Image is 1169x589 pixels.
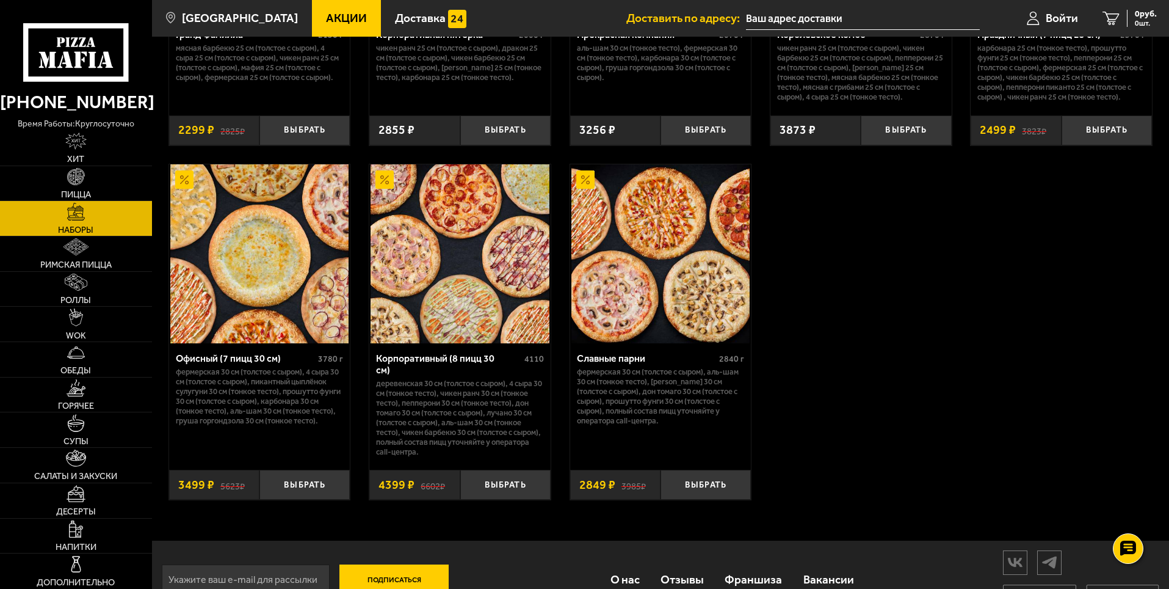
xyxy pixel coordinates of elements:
p: Деревенская 30 см (толстое с сыром), 4 сыра 30 см (тонкое тесто), Чикен Ранч 30 см (тонкое тесто)... [376,379,544,457]
img: Акционный [375,170,394,189]
span: Доставить по адресу: [626,12,746,24]
a: АкционныйСлавные парни [570,164,751,343]
img: Славные парни [571,164,750,343]
button: Выбрать [259,470,350,500]
div: Офисный (7 пицц 30 см) [176,353,316,364]
span: 3499 ₽ [178,479,214,491]
span: Войти [1046,12,1078,24]
img: 15daf4d41897b9f0e9f617042186c801.svg [448,10,466,28]
button: Выбрать [661,470,751,500]
span: WOK [66,331,86,340]
s: 3823 ₽ [1022,124,1046,136]
p: Чикен Ранч 25 см (толстое с сыром), Чикен Барбекю 25 см (толстое с сыром), Пепперони 25 см (толст... [777,43,945,102]
span: 0 шт. [1135,20,1157,27]
span: 2299 ₽ [178,124,214,136]
span: Пицца [61,190,91,199]
img: Акционный [576,170,595,189]
span: Хит [67,155,84,163]
span: 2840 г [719,354,744,364]
img: vk [1004,552,1027,573]
button: Выбрать [460,470,551,500]
p: Карбонара 25 см (тонкое тесто), Прошутто Фунги 25 см (тонкое тесто), Пепперони 25 см (толстое с с... [977,43,1145,102]
img: Корпоративный (8 пицц 30 см) [371,164,549,343]
span: 4110 [524,354,544,364]
span: Роллы [60,296,91,304]
div: Славные парни [577,353,717,364]
span: Доставка [395,12,446,24]
p: Аль-Шам 30 см (тонкое тесто), Фермерская 30 см (тонкое тесто), Карбонара 30 см (толстое с сыром),... [577,43,745,82]
span: Римская пицца [40,260,112,269]
span: 3873 ₽ [780,124,816,136]
span: 2855 ₽ [378,124,414,136]
span: Дополнительно [37,578,115,587]
p: Фермерская 30 см (толстое с сыром), 4 сыра 30 см (толстое с сыром), Пикантный цыплёнок сулугуни 3... [176,367,344,426]
span: 3780 г [318,354,343,364]
button: Выбрать [661,115,751,145]
img: Акционный [175,170,194,189]
p: Фермерская 30 см (толстое с сыром), Аль-Шам 30 см (тонкое тесто), [PERSON_NAME] 30 см (толстое с ... [577,367,745,426]
span: 2849 ₽ [579,479,615,491]
span: Наборы [58,225,93,234]
button: Выбрать [460,115,551,145]
a: АкционныйКорпоративный (8 пицц 30 см) [369,164,551,343]
button: Выбрать [861,115,951,145]
div: Корпоративный (8 пицц 30 см) [376,353,521,376]
span: Напитки [56,543,96,551]
span: [GEOGRAPHIC_DATA] [182,12,298,24]
span: 0 руб. [1135,10,1157,18]
span: Обеды [60,366,91,375]
img: tg [1038,552,1061,573]
p: Чикен Ранч 25 см (толстое с сыром), Дракон 25 см (толстое с сыром), Чикен Барбекю 25 см (толстое ... [376,43,544,82]
span: Супы [63,437,89,445]
s: 2825 ₽ [220,124,245,136]
input: Ваш адрес доставки [746,7,980,30]
span: 191167, г. Санкт-Петербург, наб. Обводного канала, д. 27-29 [746,7,980,30]
s: 3985 ₽ [621,479,646,491]
span: Десерты [56,507,96,516]
s: 5623 ₽ [220,479,245,491]
span: 2499 ₽ [980,124,1016,136]
button: Выбрать [1062,115,1152,145]
span: Акции [326,12,367,24]
p: Мясная Барбекю 25 см (толстое с сыром), 4 сыра 25 см (толстое с сыром), Чикен Ранч 25 см (толстое... [176,43,344,82]
a: АкционныйОфисный (7 пицц 30 см) [169,164,350,343]
span: Горячее [58,401,94,410]
button: Выбрать [259,115,350,145]
img: Офисный (7 пицц 30 см) [170,164,349,343]
span: 3256 ₽ [579,124,615,136]
s: 6602 ₽ [421,479,445,491]
span: 4399 ₽ [378,479,414,491]
span: Салаты и закуски [34,472,117,480]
